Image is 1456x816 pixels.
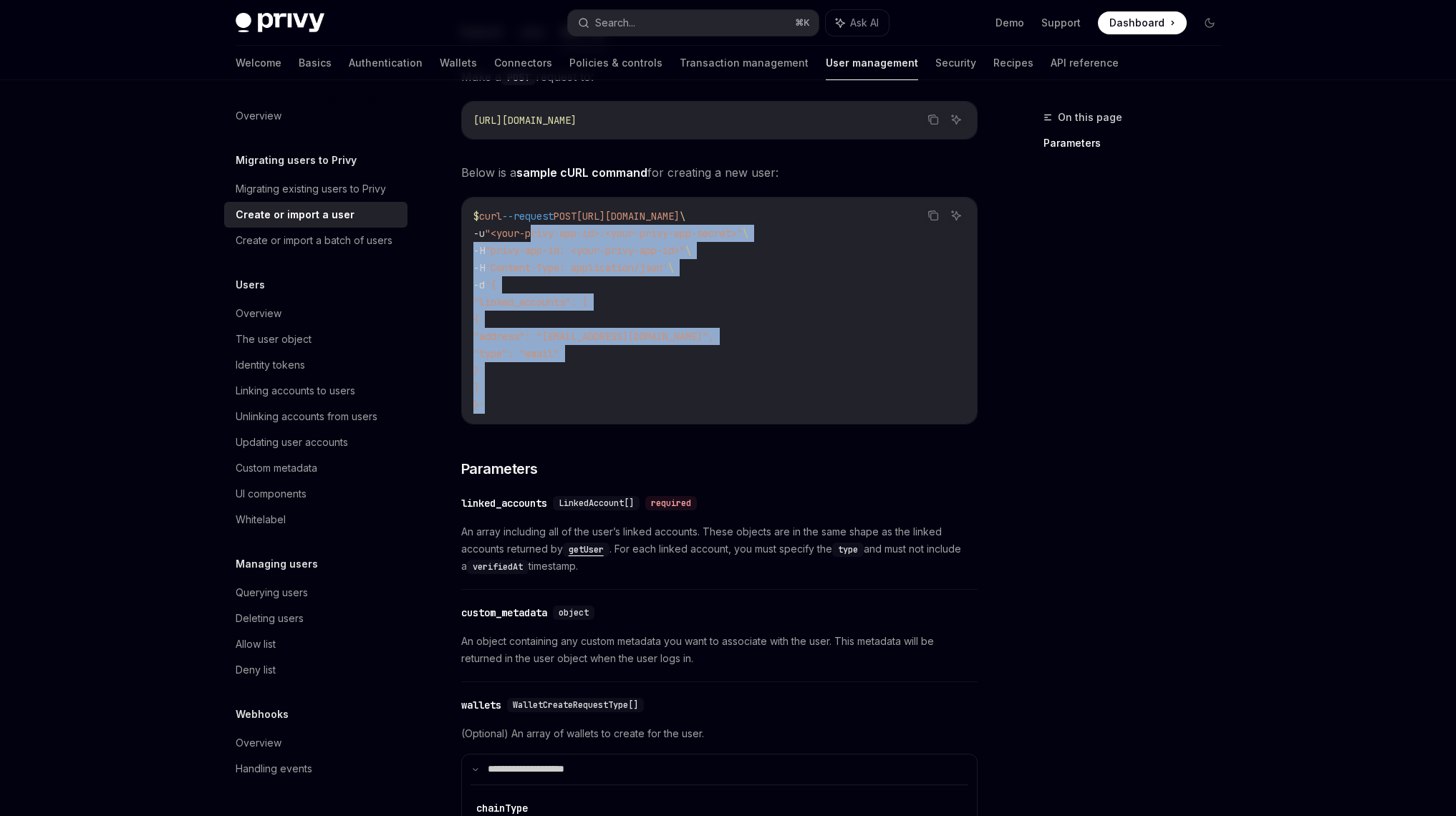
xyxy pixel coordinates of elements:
div: Unlinking accounts from users [236,408,377,425]
span: "address": "[EMAIL_ADDRESS][DOMAIN_NAME]", [473,330,714,343]
span: Ask AI [850,16,879,30]
span: ] [473,382,479,394]
div: wallets [461,698,501,712]
span: "type": "email" [473,347,559,360]
div: Identity tokens [236,356,305,374]
a: Overview [224,103,408,129]
a: Handling events [224,756,408,782]
a: API reference [1051,46,1119,80]
span: WalletCreateRequestType[] [513,699,638,711]
span: An object containing any custom metadata you want to associate with the user. This metadata will ... [461,633,978,667]
span: LinkedAccount[] [559,497,634,509]
a: The user object [224,326,408,352]
a: Create or import a user [224,202,408,228]
a: Parameters [1043,132,1233,155]
button: Toggle dark mode [1198,11,1221,34]
a: Connectors [494,46,552,80]
span: { [473,313,479,326]
div: required [645,496,697,510]
span: }' [473,399,485,412]
button: Copy the contents from the code block [924,206,942,225]
h5: Webhooks [236,706,289,723]
div: chainType [476,801,528,815]
a: Overview [224,301,408,326]
span: -d [473,278,485,291]
button: Copy the contents from the code block [924,110,942,129]
button: Ask AI [947,110,965,129]
h5: Users [236,276,265,293]
a: Wallets [440,46,477,80]
div: Updating user accounts [236,434,348,451]
span: } [473,364,479,377]
div: linked_accounts [461,496,547,510]
div: Allow list [236,636,276,653]
span: \ [743,227,748,240]
a: Demo [995,16,1024,30]
span: object [559,607,589,618]
span: \ [680,210,685,223]
div: Create or import a user [236,206,355,223]
a: Deny list [224,657,408,683]
span: Parameters [461,459,538,479]
code: type [832,543,864,557]
div: Deny list [236,661,276,679]
div: Overview [236,305,281,322]
span: '{ [485,278,496,291]
a: Create or import a batch of users [224,228,408,253]
a: Custom metadata [224,455,408,481]
h5: Migrating users to Privy [236,152,357,169]
div: Search... [595,14,635,31]
span: 'Content-Type: application/json' [485,261,668,274]
span: POST [554,210,577,223]
a: Policies & controls [569,46,662,80]
a: Linking accounts to users [224,378,408,404]
span: -u [473,227,485,240]
a: getUser [563,543,609,555]
a: Identity tokens [224,352,408,378]
span: \ [668,261,674,274]
button: Ask AI [826,10,889,36]
span: [URL][DOMAIN_NAME] [473,114,577,127]
a: Migrating existing users to Privy [224,176,408,202]
img: dark logo [236,13,324,33]
code: getUser [563,543,609,557]
span: An array including all of the user’s linked accounts. These objects are in the same shape as the ... [461,523,978,575]
div: Overview [236,107,281,125]
div: UI components [236,485,307,502]
div: Whitelabel [236,511,286,528]
span: (Optional) An array of wallets to create for the user. [461,725,978,742]
span: Below is a for creating a new user: [461,162,978,183]
a: User management [826,46,918,80]
code: verifiedAt [467,560,529,574]
span: Dashboard [1109,16,1165,30]
span: -H [473,244,485,257]
div: The user object [236,331,312,348]
span: On this page [1058,109,1122,126]
a: Authentication [349,46,423,80]
div: Deleting users [236,610,304,627]
div: Migrating existing users to Privy [236,180,386,198]
div: Linking accounts to users [236,382,355,399]
div: Handling events [236,760,312,777]
a: Deleting users [224,606,408,631]
strong: sample cURL command [516,165,647,180]
span: -H [473,261,485,274]
span: \ [685,244,691,257]
div: Querying users [236,584,308,601]
a: Querying users [224,580,408,606]
a: Security [935,46,976,80]
span: --request [502,210,554,223]
a: Updating user accounts [224,429,408,455]
div: Overview [236,734,281,752]
a: UI components [224,481,408,507]
a: Recipes [993,46,1033,80]
a: Whitelabel [224,507,408,533]
span: "privy-app-id: <your-privy-app-id>" [485,244,685,257]
a: Welcome [236,46,281,80]
h5: Managing users [236,555,318,573]
span: $ [473,210,479,223]
div: Create or import a batch of users [236,232,392,249]
div: Custom metadata [236,460,317,477]
a: Support [1041,16,1081,30]
span: ⌘ K [795,17,810,29]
